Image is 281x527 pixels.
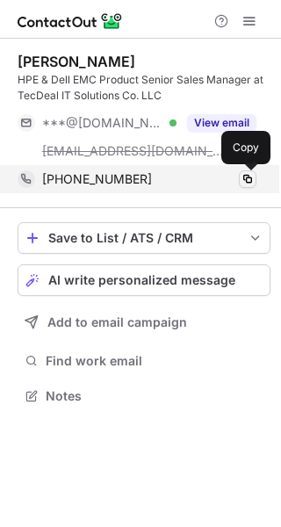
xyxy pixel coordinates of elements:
[18,307,270,338] button: Add to email campaign
[18,264,270,296] button: AI write personalized message
[42,143,225,159] span: [EMAIL_ADDRESS][DOMAIN_NAME]
[47,315,187,329] span: Add to email campaign
[18,72,270,104] div: HPE & Dell EMC Product Senior Sales Manager at TecDeal IT Solutions Co. LLC
[46,388,263,404] span: Notes
[48,231,240,245] div: Save to List / ATS / CRM
[187,114,256,132] button: Reveal Button
[18,349,270,373] button: Find work email
[48,273,235,287] span: AI write personalized message
[18,222,270,254] button: save-profile-one-click
[18,11,123,32] img: ContactOut v5.3.10
[46,353,263,369] span: Find work email
[42,171,152,187] span: [PHONE_NUMBER]
[42,115,163,131] span: ***@[DOMAIN_NAME]
[18,384,270,408] button: Notes
[18,53,135,70] div: [PERSON_NAME]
